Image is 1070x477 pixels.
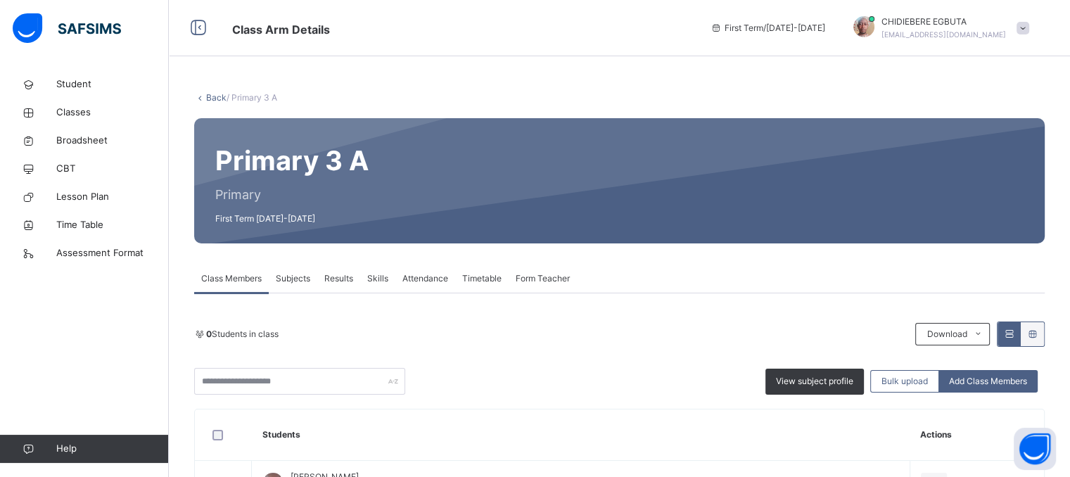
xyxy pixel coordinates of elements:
[201,272,262,285] span: Class Members
[881,15,1006,28] span: CHIDIEBERE EGBUTA
[776,375,853,388] span: View subject profile
[881,30,1006,39] span: [EMAIL_ADDRESS][DOMAIN_NAME]
[949,375,1027,388] span: Add Class Members
[910,409,1044,461] th: Actions
[206,92,227,103] a: Back
[227,92,277,103] span: / Primary 3 A
[926,328,967,341] span: Download
[367,272,388,285] span: Skills
[56,190,169,204] span: Lesson Plan
[56,246,169,260] span: Assessment Format
[56,162,169,176] span: CBT
[206,328,279,341] span: Students in class
[881,375,928,388] span: Bulk upload
[252,409,910,461] th: Students
[276,272,310,285] span: Subjects
[1014,428,1056,470] button: Open asap
[402,272,448,285] span: Attendance
[56,218,169,232] span: Time Table
[232,23,330,37] span: Class Arm Details
[56,77,169,91] span: Student
[206,329,212,339] b: 0
[839,15,1036,41] div: CHIDIEBEREEGBUTA
[56,106,169,120] span: Classes
[13,13,121,43] img: safsims
[56,134,169,148] span: Broadsheet
[516,272,570,285] span: Form Teacher
[462,272,502,285] span: Timetable
[711,22,825,34] span: session/term information
[324,272,353,285] span: Results
[56,442,168,456] span: Help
